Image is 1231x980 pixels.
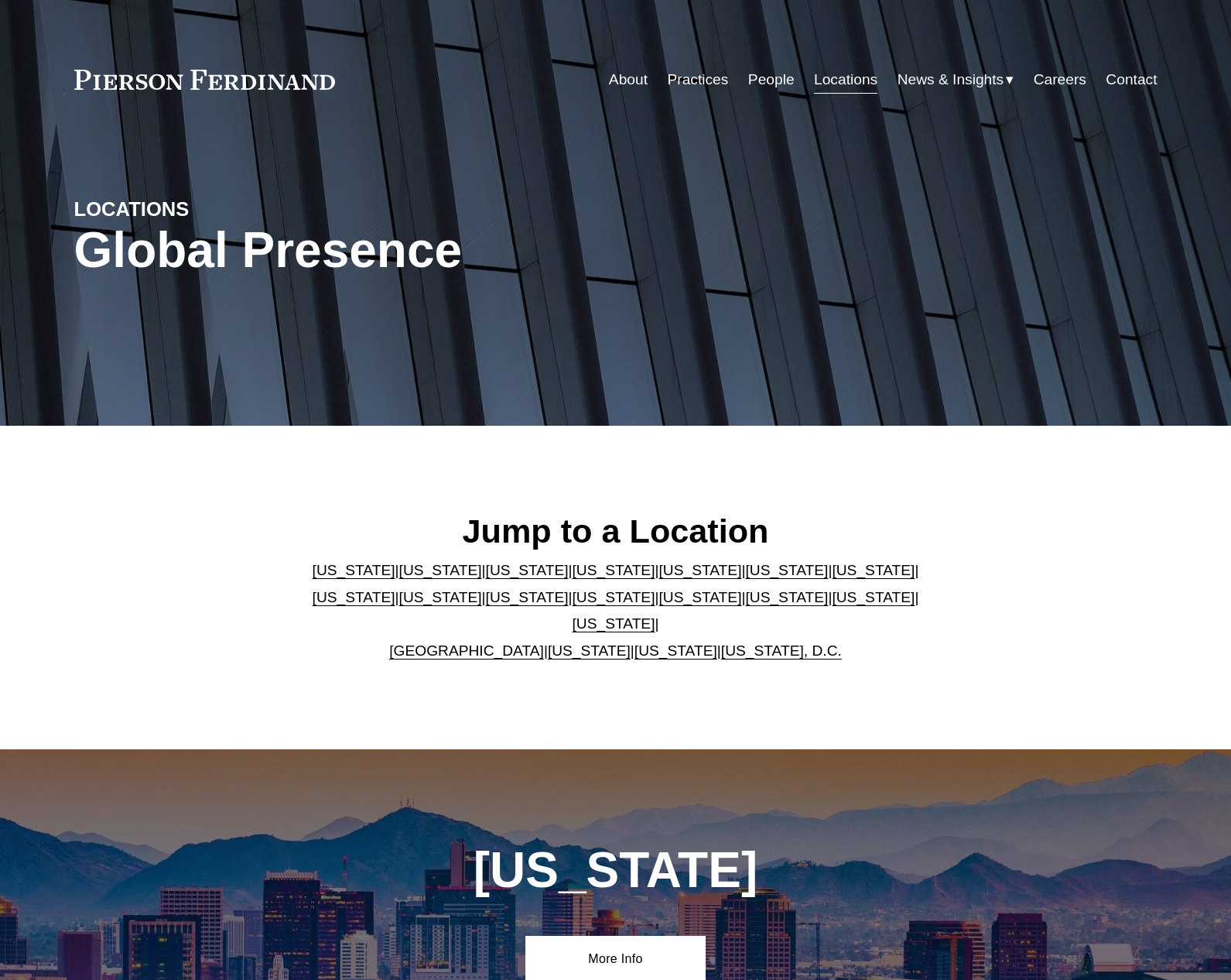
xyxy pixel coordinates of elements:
[745,562,828,578] a: [US_STATE]
[745,589,828,605] a: [US_STATE]
[748,65,795,94] a: People
[313,562,395,578] a: [US_STATE]
[832,589,915,605] a: [US_STATE]
[721,642,842,659] a: [US_STATE], D.C.
[74,222,796,279] h1: Global Presence
[548,642,631,659] a: [US_STATE]
[389,642,544,659] a: [GEOGRAPHIC_DATA]
[573,562,655,578] a: [US_STATE]
[814,65,877,94] a: Locations
[299,511,932,551] h2: Jump to a Location
[658,562,741,578] a: [US_STATE]
[74,197,345,221] h4: LOCATIONS
[667,65,728,94] a: Practices
[313,589,395,605] a: [US_STATE]
[390,842,841,899] h1: [US_STATE]
[573,589,655,605] a: [US_STATE]
[898,67,1004,94] span: News & Insights
[299,557,932,664] p: | | | | | | | | | | | | | | | | | |
[898,65,1014,94] a: folder dropdown
[609,65,648,94] a: About
[399,562,482,578] a: [US_STATE]
[486,562,569,578] a: [US_STATE]
[1106,65,1157,94] a: Contact
[1034,65,1086,94] a: Careers
[658,589,741,605] a: [US_STATE]
[832,562,915,578] a: [US_STATE]
[399,589,482,605] a: [US_STATE]
[573,615,655,632] a: [US_STATE]
[486,589,569,605] a: [US_STATE]
[634,642,717,659] a: [US_STATE]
